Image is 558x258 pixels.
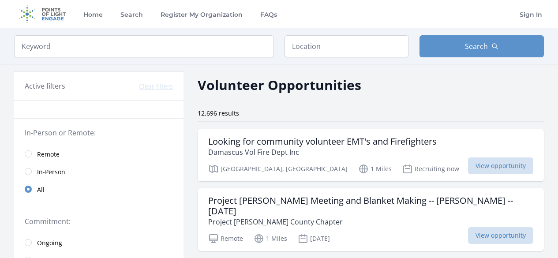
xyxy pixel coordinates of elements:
p: Remote [208,233,243,244]
span: All [37,185,45,194]
button: Search [419,35,544,57]
a: Ongoing [14,234,184,251]
p: [DATE] [298,233,330,244]
p: Project [PERSON_NAME] County Chapter [208,217,533,227]
span: 12,696 results [198,109,239,117]
p: Recruiting now [402,164,459,174]
span: Search [465,41,488,52]
span: Remote [37,150,60,159]
legend: In-Person or Remote: [25,127,173,138]
span: View opportunity [468,157,533,174]
a: Project [PERSON_NAME] Meeting and Blanket Making -- [PERSON_NAME] -- [DATE] Project [PERSON_NAME]... [198,188,544,251]
p: 1 Miles [254,233,287,244]
legend: Commitment: [25,216,173,227]
p: 1 Miles [358,164,392,174]
a: In-Person [14,163,184,180]
input: Keyword [14,35,274,57]
a: Remote [14,145,184,163]
a: All [14,180,184,198]
a: Looking for community volunteer EMT's and Firefighters Damascus Vol Fire Dept Inc [GEOGRAPHIC_DAT... [198,129,544,181]
h3: Active filters [25,81,65,91]
button: Clear filters [139,82,173,91]
span: View opportunity [468,227,533,244]
h3: Looking for community volunteer EMT's and Firefighters [208,136,437,147]
p: [GEOGRAPHIC_DATA], [GEOGRAPHIC_DATA] [208,164,348,174]
span: Ongoing [37,239,62,247]
h3: Project [PERSON_NAME] Meeting and Blanket Making -- [PERSON_NAME] -- [DATE] [208,195,533,217]
span: In-Person [37,168,65,176]
input: Location [285,35,409,57]
p: Damascus Vol Fire Dept Inc [208,147,437,157]
h2: Volunteer Opportunities [198,75,361,95]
